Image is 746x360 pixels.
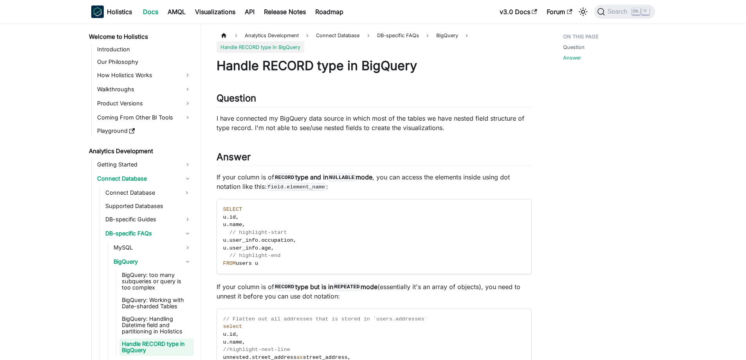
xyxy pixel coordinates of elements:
[373,30,423,41] span: DB-specific FAQs
[242,339,245,345] span: ,
[311,5,348,18] a: Roadmap
[95,97,194,110] a: Product Versions
[226,245,229,251] span: .
[240,5,259,18] a: API
[95,69,194,81] a: How Holistics Works
[223,245,226,251] span: u
[432,30,462,41] span: BigQuery
[217,58,532,74] h1: Handle RECORD type in BigQuery
[261,237,293,243] span: occupation
[223,331,226,337] span: u
[229,339,242,345] span: name
[95,111,194,124] a: Coming From Other BI Tools
[563,43,585,51] a: Question
[223,237,226,243] span: u
[226,339,229,345] span: .
[226,331,229,337] span: .
[577,5,589,18] button: Switch between dark and light mode (currently light mode)
[226,237,229,243] span: .
[223,339,226,345] span: u
[223,347,290,353] span: //highlight-next-line
[229,237,258,243] span: user_info
[312,30,363,41] span: Connect Database
[229,230,287,235] span: // highlight-start
[95,172,194,185] a: Connect Database
[103,227,194,240] a: DB-specific FAQs
[594,5,655,19] button: Search (Ctrl+K)
[258,237,261,243] span: .
[223,324,242,329] span: select
[236,261,258,266] span: users u
[226,222,229,228] span: .
[95,158,194,171] a: Getting Started
[293,237,296,243] span: ,
[119,295,194,312] a: BigQuery: Working with Date-sharded Tables
[605,8,632,15] span: Search
[328,174,356,181] code: NULLABLE
[217,92,532,107] h2: Question
[229,214,236,220] span: id
[111,255,194,268] a: BigQuery
[542,5,577,18] a: Forum
[258,245,261,251] span: .
[229,222,242,228] span: name
[83,24,201,360] nav: Docs sidebar
[95,44,194,55] a: Introduction
[563,54,581,62] a: Answer
[274,173,373,181] strong: type and in mode
[103,213,194,226] a: DB-specific Guides
[223,214,226,220] span: u
[274,283,378,291] strong: type but is in mode
[223,222,226,228] span: u
[242,222,245,228] span: ,
[107,7,132,16] b: Holistics
[495,5,542,18] a: v3.0 Docs
[95,83,194,96] a: Walkthroughs
[223,261,236,266] span: FROM
[261,245,271,251] span: age
[333,283,361,291] code: REPEATED
[180,186,194,199] button: Expand sidebar category 'Connect Database'
[217,41,304,52] span: Handle RECORD type in BigQuery
[229,253,281,259] span: // highlight-end
[223,316,428,322] span: // Flatten out all addresses that is stored in `users.addresses`
[226,214,229,220] span: .
[95,56,194,67] a: Our Philosophy
[119,338,194,356] a: Handle RECORD type in BigQuery
[87,31,194,42] a: Welcome to Holistics
[217,30,231,41] a: Home page
[217,151,532,166] h2: Answer
[641,8,649,15] kbd: K
[163,5,190,18] a: AMQL
[217,172,532,191] p: If your column is of , you can access the elements inside using dot notation like this: :
[259,5,311,18] a: Release Notes
[274,174,295,181] code: RECORD
[271,245,274,251] span: ,
[103,186,180,199] a: Connect Database
[274,283,295,291] code: RECORD
[267,183,326,191] code: field.element_name
[229,331,236,337] span: id
[103,201,194,212] a: Supported Databases
[111,241,194,254] a: MySQL
[91,5,104,18] img: Holistics
[190,5,240,18] a: Visualizations
[87,146,194,157] a: Analytics Development
[241,30,303,41] span: Analytics Development
[119,313,194,337] a: BigQuery: Handling Datetime field and partitioning in Holistics
[223,206,242,212] span: SELECT
[91,5,132,18] a: HolisticsHolistics
[236,331,239,337] span: ,
[217,30,532,53] nav: Breadcrumbs
[138,5,163,18] a: Docs
[236,214,239,220] span: ,
[119,270,194,293] a: BigQuery: too many subqueries or query is too complex
[95,125,194,136] a: Playground
[217,114,532,132] p: I have connected my BigQuery data source in which most of the tables we have nested field structu...
[217,282,532,301] p: If your column is of (essentially it's an array of objects), you need to unnest it before you can...
[229,245,258,251] span: user_info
